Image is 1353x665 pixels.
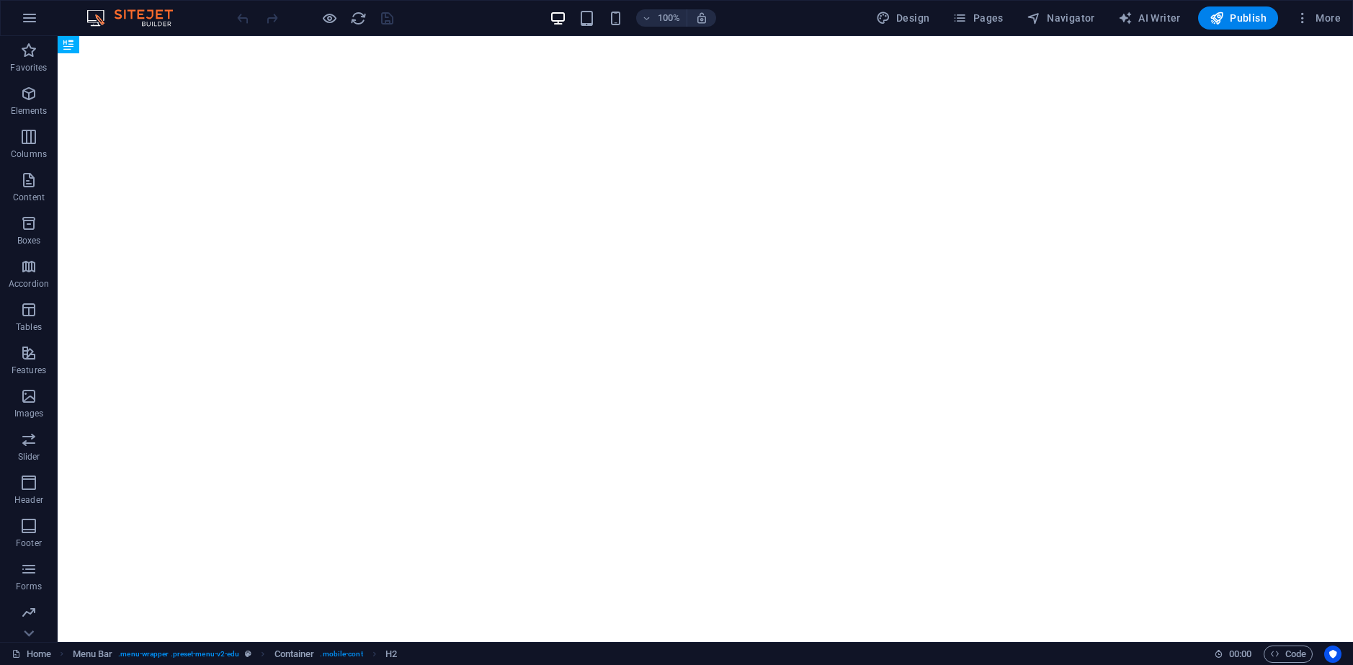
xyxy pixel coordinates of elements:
[1290,6,1347,30] button: More
[14,408,44,419] p: Images
[947,6,1009,30] button: Pages
[876,11,930,25] span: Design
[12,646,51,663] a: Click to cancel selection. Double-click to open Pages
[1021,6,1101,30] button: Navigator
[11,148,47,160] p: Columns
[14,494,43,506] p: Header
[13,192,45,203] p: Content
[16,537,42,549] p: Footer
[1198,6,1278,30] button: Publish
[11,105,48,117] p: Elements
[274,646,315,663] span: Click to select. Double-click to edit
[1027,11,1095,25] span: Navigator
[12,365,46,376] p: Features
[1264,646,1313,663] button: Code
[9,278,49,290] p: Accordion
[1112,6,1187,30] button: AI Writer
[695,12,708,24] i: On resize automatically adjust zoom level to fit chosen device.
[17,235,41,246] p: Boxes
[350,10,367,27] i: Reload page
[658,9,681,27] h6: 100%
[1239,648,1241,659] span: :
[385,646,397,663] span: Click to select. Double-click to edit
[870,6,936,30] div: Design (Ctrl+Alt+Y)
[73,646,397,663] nav: breadcrumb
[1270,646,1306,663] span: Code
[349,9,367,27] button: reload
[16,581,42,592] p: Forms
[10,62,47,73] p: Favorites
[1295,11,1341,25] span: More
[118,646,239,663] span: . menu-wrapper .preset-menu-v2-edu
[73,646,113,663] span: Click to select. Double-click to edit
[1324,646,1341,663] button: Usercentrics
[18,451,40,463] p: Slider
[320,646,362,663] span: . mobile-cont
[636,9,687,27] button: 100%
[321,9,338,27] button: Click here to leave preview mode and continue editing
[1214,646,1252,663] h6: Session time
[1118,11,1181,25] span: AI Writer
[9,624,48,635] p: Marketing
[83,9,191,27] img: Editor Logo
[245,650,251,658] i: This element is a customizable preset
[16,321,42,333] p: Tables
[1229,646,1251,663] span: 00 00
[870,6,936,30] button: Design
[952,11,1003,25] span: Pages
[1210,11,1267,25] span: Publish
